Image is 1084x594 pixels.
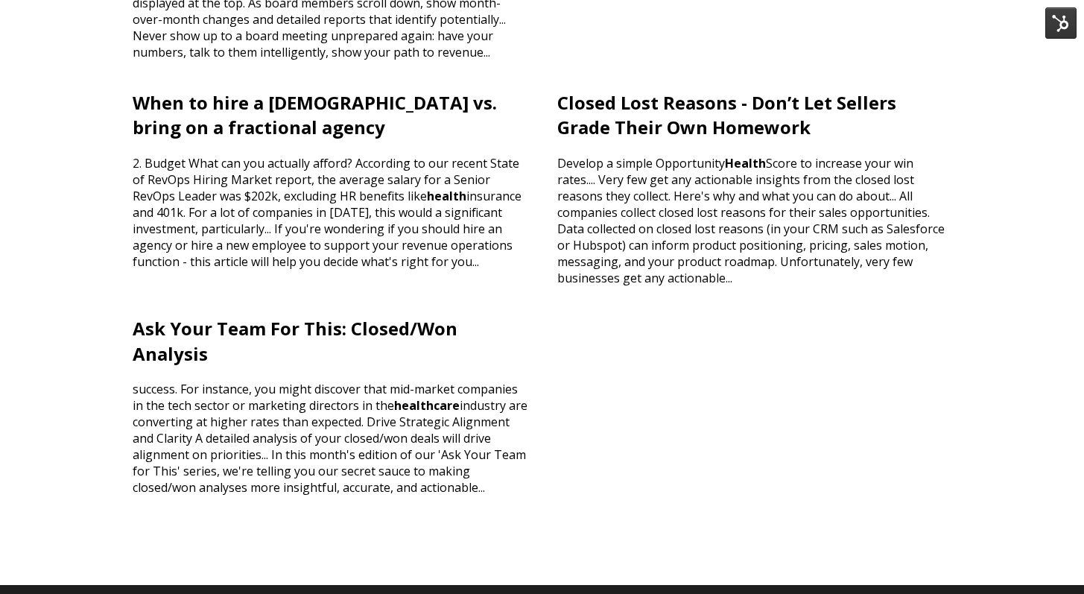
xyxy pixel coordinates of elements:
span: healthcare [394,397,460,414]
span: health [427,188,466,204]
a: Ask Your Team For This: Closed/Won Analysis [133,316,457,366]
p: success. For instance, you might discover that mid-market companies in the tech sector or marketi... [133,366,527,496]
p: Develop a simple Opportunity Score to increase your win rates.... Very few get any actionable ins... [557,140,952,286]
img: HubSpot Tools Menu Toggle [1045,7,1077,39]
span: Health [725,155,766,171]
p: 2. Budget What can you actually afford? According to our recent State of RevOps Hiring Market rep... [133,140,527,270]
a: When to hire a [DEMOGRAPHIC_DATA] vs. bring on a fractional agency [133,90,497,140]
a: Closed Lost Reasons - Don’t Let Sellers Grade Their Own Homework [557,90,896,140]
